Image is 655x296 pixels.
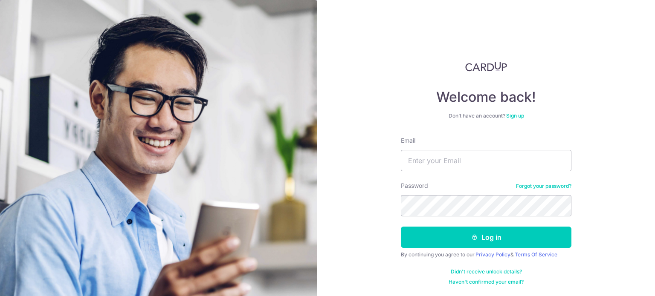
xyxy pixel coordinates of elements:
a: Didn't receive unlock details? [451,268,522,275]
div: By continuing you agree to our & [401,251,571,258]
div: Don’t have an account? [401,112,571,119]
button: Log in [401,227,571,248]
label: Email [401,136,415,145]
img: CardUp Logo [465,61,507,72]
a: Privacy Policy [475,251,510,258]
a: Forgot your password? [516,183,571,190]
a: Haven't confirmed your email? [449,279,524,285]
h4: Welcome back! [401,89,571,106]
a: Sign up [506,112,524,119]
label: Password [401,181,428,190]
input: Enter your Email [401,150,571,171]
a: Terms Of Service [515,251,557,258]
